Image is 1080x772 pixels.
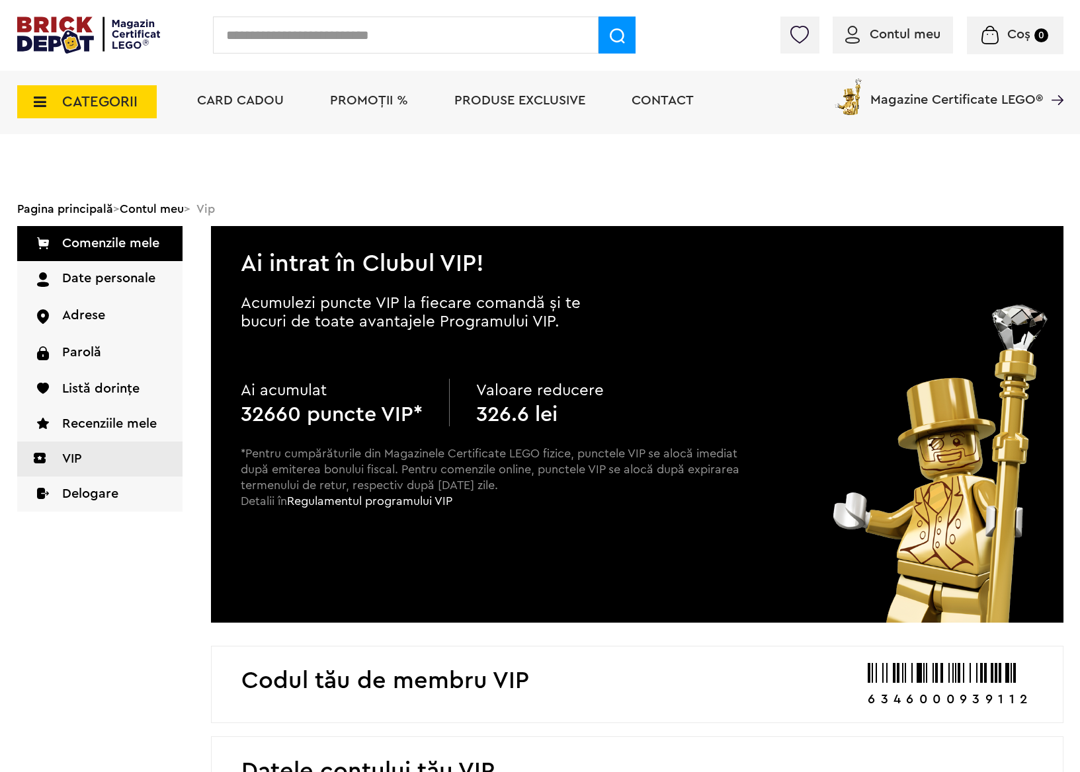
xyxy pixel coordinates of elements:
[17,226,183,261] a: Comenzile mele
[287,495,452,507] a: Regulamentul programului VIP
[241,669,529,693] h2: Codul tău de membru VIP
[17,477,183,512] a: Delogare
[17,203,113,215] a: Pagina principală
[1043,76,1063,89] a: Magazine Certificate LEGO®
[454,94,585,107] a: Produse exclusive
[870,28,940,41] span: Contul meu
[120,203,184,215] a: Contul meu
[241,294,624,331] p: Acumulezi puncte VIP la fiecare comandă și te bucuri de toate avantajele Programului VIP.
[62,95,138,109] span: CATEGORII
[632,94,694,107] a: Contact
[1034,28,1048,42] small: 0
[819,305,1063,623] img: vip_page_image
[17,192,1063,226] div: > > Vip
[211,226,1063,276] h2: Ai intrat în Clubul VIP!
[476,379,653,403] p: Valoare reducere
[17,371,183,406] a: Listă dorințe
[17,335,183,371] a: Parolă
[868,693,1032,706] p: 6346000939112
[241,404,423,425] b: 32660 puncte VIP*
[241,445,741,533] p: *Pentru cumpărăturile din Magazinele Certificate LEGO fizice, punctele VIP se alocă imediat după ...
[868,663,1016,683] img: barcode
[845,28,940,41] a: Contul meu
[241,379,423,403] p: Ai acumulat
[17,406,183,442] a: Recenziile mele
[330,94,408,107] a: PROMOȚII %
[476,404,558,425] b: 326.6 lei
[197,94,284,107] a: Card Cadou
[17,298,183,334] a: Adrese
[17,442,183,477] a: VIP
[870,76,1043,106] span: Magazine Certificate LEGO®
[17,261,183,298] a: Date personale
[1007,28,1030,41] span: Coș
